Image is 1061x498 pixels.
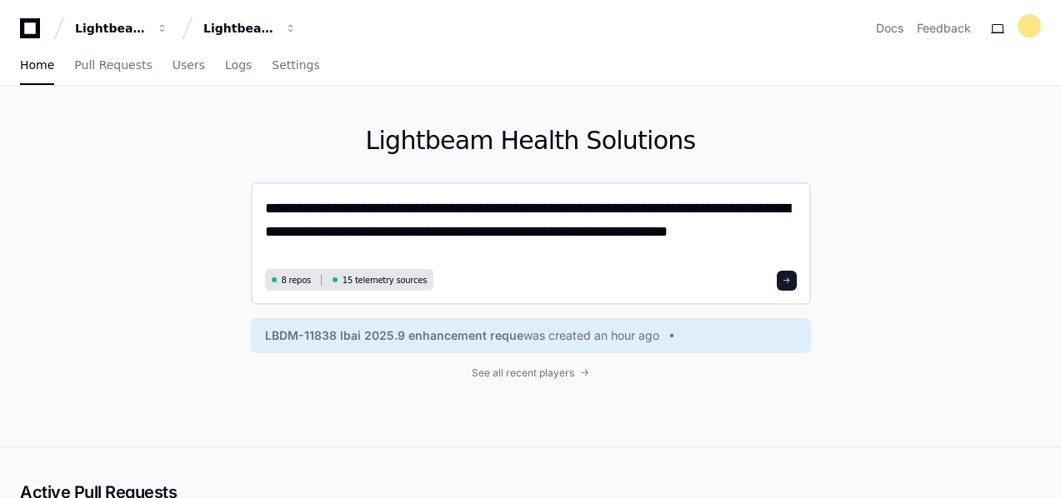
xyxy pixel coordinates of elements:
[20,60,54,70] span: Home
[203,20,275,37] div: Lightbeam Health Solutions
[20,47,54,85] a: Home
[917,20,971,37] button: Feedback
[225,47,252,85] a: Logs
[282,274,312,286] span: 8 repos
[74,60,152,70] span: Pull Requests
[68,13,175,43] button: Lightbeam Health
[265,327,797,344] a: LBDM-11838 lbai 2025.9 enhancement requewas created an hour ago
[173,60,205,70] span: Users
[74,47,152,85] a: Pull Requests
[197,13,303,43] button: Lightbeam Health Solutions
[523,327,659,344] span: was created an hour ago
[343,274,427,286] span: 15 telemetry sources
[251,126,811,156] h1: Lightbeam Health Solutions
[75,20,147,37] div: Lightbeam Health
[472,366,574,380] span: See all recent players
[251,366,811,380] a: See all recent players
[265,327,523,344] span: LBDM-11838 lbai 2025.9 enhancement reque
[272,60,319,70] span: Settings
[225,60,252,70] span: Logs
[173,47,205,85] a: Users
[876,20,903,37] a: Docs
[272,47,319,85] a: Settings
